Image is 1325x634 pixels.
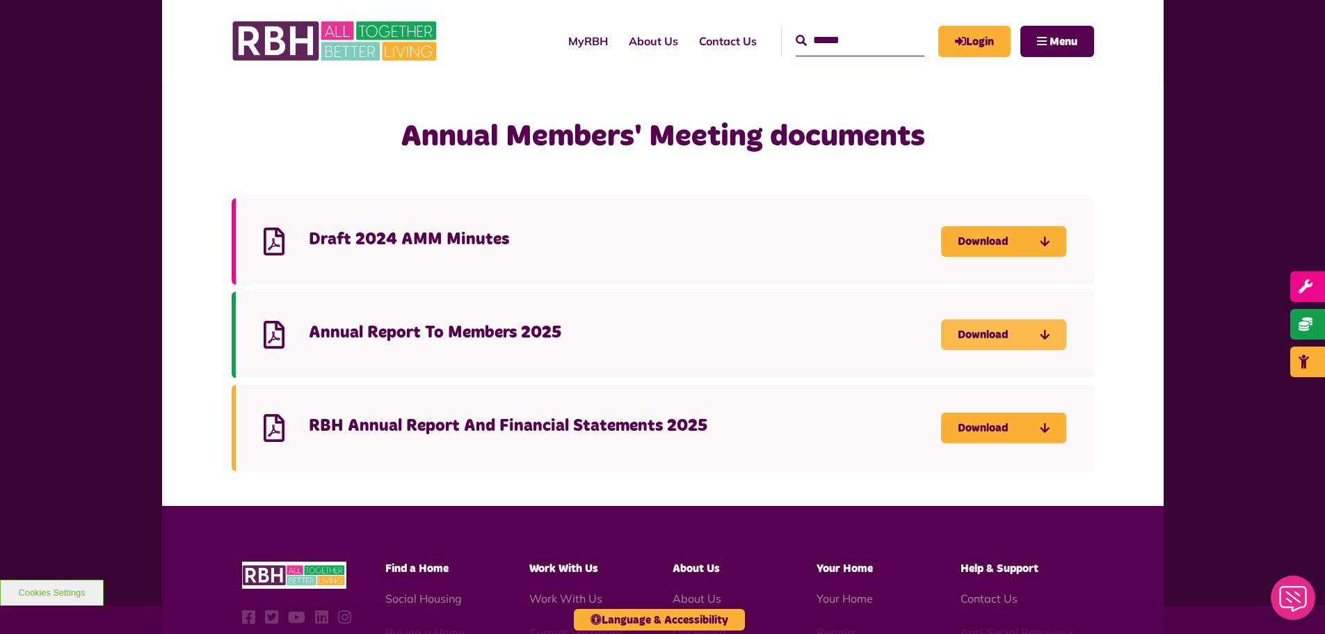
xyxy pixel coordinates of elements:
[817,592,873,605] a: Your Home
[941,413,1066,443] a: Download RBH Annual Report And Financial Statements 2025 - open in a new tab
[242,562,346,589] img: RBH
[309,322,941,344] h4: Annual Report To Members 2025
[1050,36,1077,47] span: Menu
[941,319,1066,350] a: Download Annual Report To Members 2025 - open in a new tab
[1020,26,1094,57] button: Navigation
[618,22,689,60] a: About Us
[941,226,1066,257] a: Download Draft 2024 AMM Minutes - open in a new tab
[385,563,449,574] span: Find a Home
[961,563,1038,574] span: Help & Support
[817,563,873,574] span: Your Home
[375,117,950,157] h3: Annual Members' Meeting documents
[385,592,462,605] a: Social Housing - open in a new tab
[961,592,1018,605] a: Contact Us
[938,26,1011,57] a: MyRBH
[309,415,941,437] h4: RBH Annual Report And Financial Statements 2025
[673,592,721,605] a: About Us
[796,26,924,56] input: Search
[529,563,598,574] span: Work With Us
[232,14,440,68] img: RBH
[1262,571,1325,634] iframe: Netcall Web Assistant for live chat
[673,563,720,574] span: About Us
[309,229,941,251] h4: Draft 2024 AMM Minutes
[574,609,745,631] button: Language & Accessibility
[558,22,618,60] a: MyRBH
[529,592,602,605] a: Work With Us
[689,22,767,60] a: Contact Us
